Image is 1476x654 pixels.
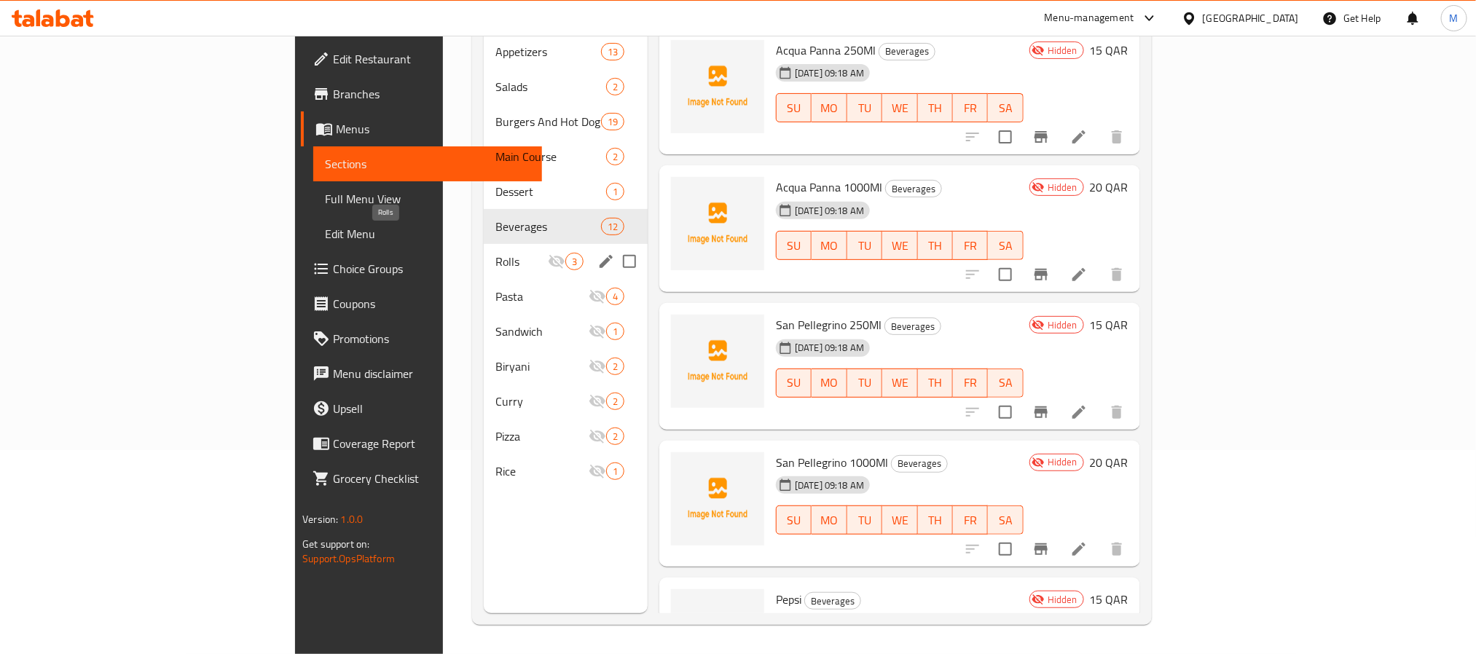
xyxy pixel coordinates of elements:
span: FR [959,372,982,393]
div: items [601,113,624,130]
button: TH [918,369,953,398]
a: Edit Menu [313,216,541,251]
span: TH [924,235,947,256]
a: Sections [313,146,541,181]
span: Edit Restaurant [333,50,530,68]
span: Pepsi [776,588,801,610]
svg: Inactive section [589,288,606,305]
a: Edit menu item [1070,266,1088,283]
h6: 20 QAR [1090,177,1128,197]
a: Edit menu item [1070,128,1088,146]
h6: 15 QAR [1090,40,1128,60]
span: MO [817,235,841,256]
span: [DATE] 09:18 AM [789,204,870,218]
span: Appetizers [495,43,601,60]
span: SU [782,98,806,119]
button: SU [776,231,812,260]
span: Branches [333,85,530,103]
span: 12 [602,220,624,234]
button: MO [812,231,847,260]
span: Select to update [990,122,1021,152]
span: Choice Groups [333,260,530,277]
span: MO [817,98,841,119]
div: Pizza [495,428,589,445]
a: Edit Restaurant [301,42,541,76]
h6: 15 QAR [1090,315,1128,335]
div: items [565,253,584,270]
div: Salads2 [484,69,648,104]
span: [DATE] 09:18 AM [789,478,870,492]
div: Appetizers13 [484,34,648,69]
h6: 15 QAR [1090,589,1128,610]
span: Pasta [495,288,589,305]
div: Biryani2 [484,349,648,384]
span: 1 [607,185,624,199]
svg: Inactive section [548,253,565,270]
svg: Inactive section [589,323,606,340]
span: SA [994,372,1017,393]
span: Menu disclaimer [333,365,530,382]
span: 2 [607,80,624,94]
span: Beverages [886,181,941,197]
span: WE [888,510,911,531]
span: Beverages [805,593,860,610]
button: SU [776,93,812,122]
span: Coupons [333,295,530,312]
div: Rice1 [484,454,648,489]
a: Edit menu item [1070,403,1088,421]
span: MO [817,510,841,531]
button: SA [988,369,1023,398]
span: Sections [325,155,530,173]
button: SA [988,93,1023,122]
span: Burgers And Hot Dog [495,113,601,130]
span: Promotions [333,330,530,347]
span: [DATE] 09:18 AM [789,341,870,355]
svg: Inactive section [589,462,606,480]
span: San Pellegrino 250Ml [776,314,882,336]
span: 1 [607,465,624,478]
span: Select to update [990,534,1021,564]
span: Upsell [333,400,530,417]
button: MO [812,93,847,122]
span: Dessert [495,183,606,200]
span: TH [924,510,947,531]
span: Beverages [495,218,601,235]
span: Hidden [1042,318,1083,332]
div: items [606,288,624,305]
button: TU [847,369,882,398]
div: Burgers And Hot Dog19 [484,104,648,139]
div: items [601,43,624,60]
span: Hidden [1042,455,1083,469]
div: Beverages [885,180,942,197]
div: items [606,393,624,410]
div: items [606,358,624,375]
span: FR [959,98,982,119]
span: Full Menu View [325,190,530,208]
span: Version: [302,510,338,529]
button: TU [847,505,882,535]
button: edit [595,251,617,272]
div: Main Course2 [484,139,648,174]
div: [GEOGRAPHIC_DATA] [1203,10,1299,26]
button: Branch-specific-item [1024,119,1059,154]
span: 2 [607,395,624,409]
span: Hidden [1042,44,1083,58]
a: Grocery Checklist [301,461,541,496]
img: San Pellegrino 250Ml [671,315,764,408]
span: Rice [495,462,589,480]
span: [DATE] 09:18 AM [789,66,870,80]
span: Acqua Panna 250Ml [776,39,876,61]
span: TU [853,98,876,119]
span: 1.0.0 [341,510,364,529]
a: Branches [301,76,541,111]
img: Acqua Panna 250Ml [671,40,764,133]
button: TH [918,505,953,535]
span: WE [888,98,911,119]
span: MO [817,372,841,393]
span: 3 [566,255,583,269]
div: Beverages [879,43,935,60]
button: TU [847,231,882,260]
